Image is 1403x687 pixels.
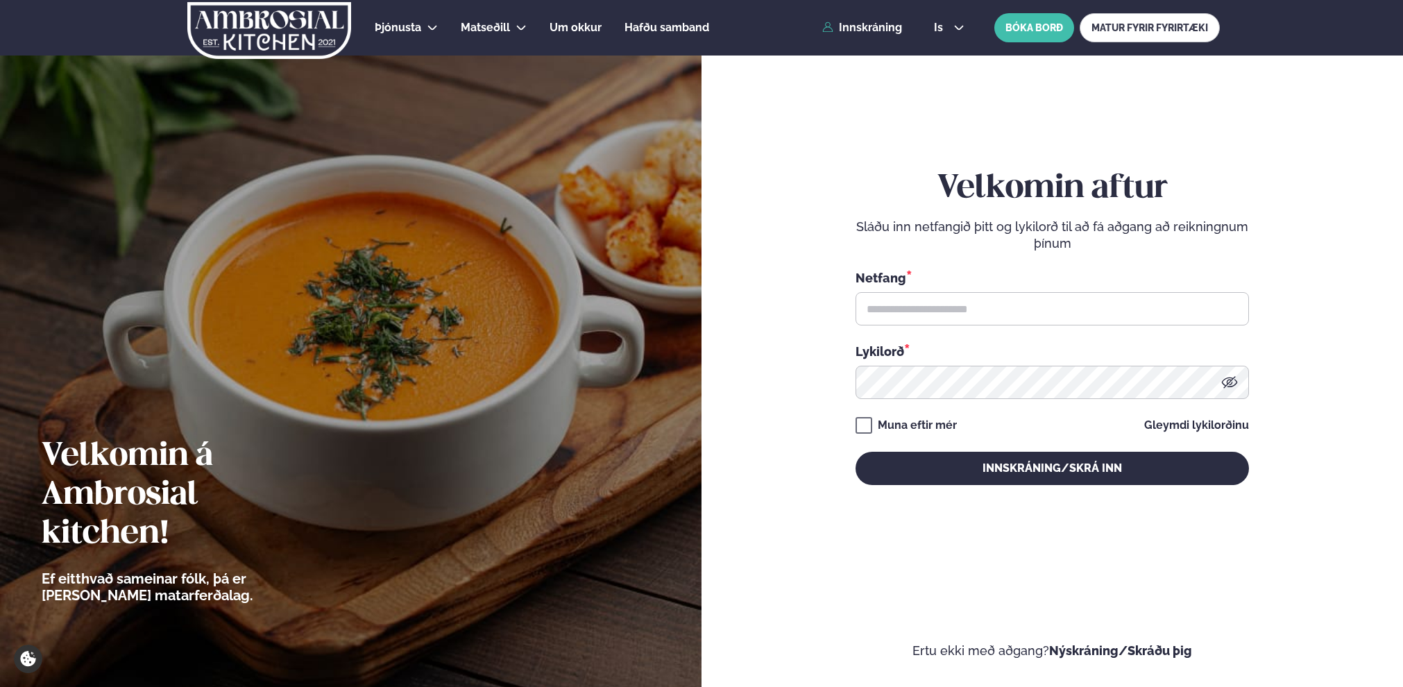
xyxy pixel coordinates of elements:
[1049,643,1192,658] a: Nýskráning/Skráðu þig
[461,19,510,36] a: Matseðill
[375,19,421,36] a: Þjónusta
[624,21,709,34] span: Hafðu samband
[923,22,975,33] button: is
[42,570,330,604] p: Ef eitthvað sameinar fólk, þá er [PERSON_NAME] matarferðalag.
[42,437,330,554] h2: Velkomin á Ambrosial kitchen!
[934,22,947,33] span: is
[550,19,602,36] a: Um okkur
[856,219,1249,252] p: Sláðu inn netfangið þitt og lykilorð til að fá aðgang að reikningnum þínum
[856,269,1249,287] div: Netfang
[856,342,1249,360] div: Lykilorð
[624,19,709,36] a: Hafðu samband
[14,645,42,673] a: Cookie settings
[856,169,1249,208] h2: Velkomin aftur
[822,22,902,34] a: Innskráning
[187,2,352,59] img: logo
[1080,13,1220,42] a: MATUR FYRIR FYRIRTÆKI
[994,13,1074,42] button: BÓKA BORÐ
[461,21,510,34] span: Matseðill
[550,21,602,34] span: Um okkur
[856,452,1249,485] button: Innskráning/Skrá inn
[375,21,421,34] span: Þjónusta
[743,643,1361,659] p: Ertu ekki með aðgang?
[1144,420,1249,431] a: Gleymdi lykilorðinu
